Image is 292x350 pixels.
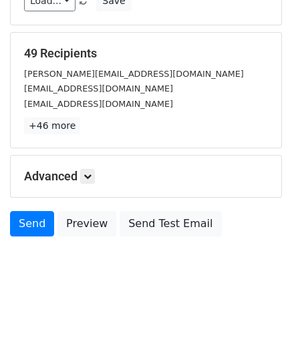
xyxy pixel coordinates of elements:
a: Preview [57,211,116,236]
a: Send Test Email [120,211,221,236]
h5: 49 Recipients [24,46,268,61]
small: [EMAIL_ADDRESS][DOMAIN_NAME] [24,99,173,109]
iframe: Chat Widget [225,286,292,350]
small: [EMAIL_ADDRESS][DOMAIN_NAME] [24,83,173,94]
small: [PERSON_NAME][EMAIL_ADDRESS][DOMAIN_NAME] [24,69,244,79]
a: +46 more [24,118,80,134]
a: Send [10,211,54,236]
h5: Advanced [24,169,268,184]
